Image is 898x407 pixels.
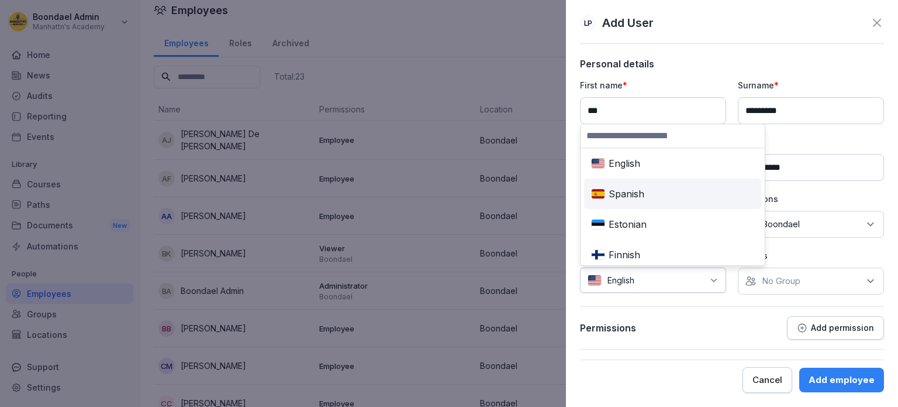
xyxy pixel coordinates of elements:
[799,368,884,392] button: Add employee
[738,136,884,148] p: Mobile
[580,79,726,91] p: First name
[752,374,782,387] div: Cancel
[738,193,884,205] p: Locations
[586,151,759,176] div: English
[809,374,875,387] div: Add employee
[580,268,726,293] div: English
[580,322,636,334] p: Permissions
[811,323,874,333] p: Add permission
[580,58,884,70] p: Personal details
[586,211,759,237] div: Estonian
[591,219,605,230] img: ee.svg
[762,275,800,287] p: No Group
[591,189,605,200] img: es.svg
[586,242,759,268] div: Finnish
[580,15,596,31] div: LP
[591,249,605,261] img: fi.svg
[762,218,800,230] p: Boondael
[588,275,602,286] img: us.svg
[738,79,884,91] p: Surname
[591,158,605,169] img: us.svg
[586,181,759,207] div: Spanish
[738,249,884,262] p: Groups
[602,14,654,32] p: Add User
[742,367,792,393] button: Cancel
[787,316,884,340] button: Add permission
